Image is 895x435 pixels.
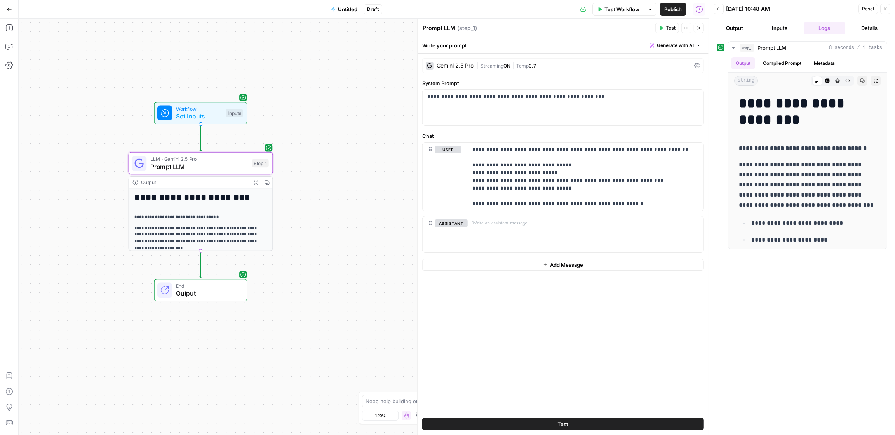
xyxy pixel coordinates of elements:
button: Add Message [422,259,704,271]
span: Workflow [176,105,222,112]
span: Output [176,289,239,298]
span: Prompt LLM [150,162,248,171]
div: WorkflowSet InputsInputs [129,102,273,124]
span: ON [503,63,510,69]
label: Chat [422,132,704,140]
div: 8 seconds / 1 tasks [728,54,887,249]
button: Details [848,22,890,34]
textarea: Prompt LLM [423,24,455,32]
span: Prompt LLM [757,44,786,52]
span: Set Inputs [176,111,222,121]
button: Generate with AI [647,40,704,50]
button: Publish [660,3,686,16]
span: 8 seconds / 1 tasks [829,44,882,51]
label: System Prompt [422,79,704,87]
div: EndOutput [129,279,273,301]
span: Untitled [338,5,357,13]
span: string [734,76,758,86]
span: Add Message [550,261,583,269]
span: 120% [375,412,386,419]
button: Compiled Prompt [758,57,806,69]
button: user [435,146,461,153]
span: End [176,282,239,289]
g: Edge from step_1 to end [199,251,202,278]
span: Streaming [481,63,503,69]
button: Output [714,22,756,34]
div: assistant [423,216,461,252]
button: assistant [435,219,468,227]
span: Test [557,420,568,428]
span: Temp [516,63,529,69]
span: LLM · Gemini 2.5 Pro [150,155,248,163]
g: Edge from start to step_1 [199,124,202,151]
button: 8 seconds / 1 tasks [728,42,887,54]
div: Output [141,179,247,186]
span: Test Workflow [604,5,639,13]
button: Test Workflow [592,3,644,16]
span: ( step_1 ) [457,24,477,32]
span: | [510,61,516,69]
span: | [477,61,481,69]
button: Untitled [326,3,362,16]
div: Inputs [226,109,243,117]
div: Gemini 2.5 Pro [437,63,474,68]
button: Logs [804,22,846,34]
span: Draft [367,6,379,13]
span: 0.7 [529,63,536,69]
button: Output [731,57,755,69]
button: Inputs [759,22,801,34]
button: Reset [858,4,878,14]
div: Write your prompt [418,37,709,53]
span: Generate with AI [657,42,694,49]
div: Step 1 [252,159,269,168]
button: Metadata [809,57,839,69]
span: Publish [664,5,682,13]
button: Test [422,418,704,430]
span: Test [666,24,676,31]
button: Test [655,23,679,33]
span: step_1 [740,44,754,52]
span: Reset [862,5,874,12]
div: user [423,143,461,211]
